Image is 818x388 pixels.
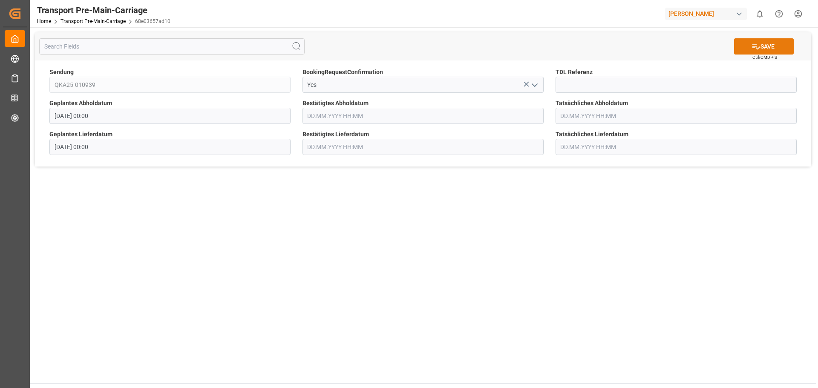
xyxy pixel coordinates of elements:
[302,139,544,155] input: DD.MM.YYYY HH:MM
[556,139,797,155] input: DD.MM.YYYY HH:MM
[302,108,544,124] input: DD.MM.YYYY HH:MM
[49,68,74,77] span: Sendung
[556,130,628,139] span: Tatsächliches Lieferdatum
[556,68,593,77] span: TDL Referenz
[734,38,794,55] button: SAVE
[60,18,126,24] a: Transport Pre-Main-Carriage
[49,139,291,155] input: DD.MM.YYYY HH:MM
[750,4,769,23] button: show 0 new notifications
[49,108,291,124] input: DD.MM.YYYY HH:MM
[769,4,789,23] button: Help Center
[556,108,797,124] input: DD.MM.YYYY HH:MM
[665,6,750,22] button: [PERSON_NAME]
[556,99,628,108] span: Tatsächliches Abholdatum
[527,78,540,92] button: open menu
[302,68,383,77] span: BookingRequestConfirmation
[49,130,112,139] span: Geplantes Lieferdatum
[665,8,747,20] div: [PERSON_NAME]
[39,38,305,55] input: Search Fields
[752,54,777,60] span: Ctrl/CMD + S
[37,4,170,17] div: Transport Pre-Main-Carriage
[302,130,369,139] span: Bestätigtes Lieferdatum
[37,18,51,24] a: Home
[49,99,112,108] span: Geplantes Abholdatum
[302,99,369,108] span: Bestätigtes Abholdatum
